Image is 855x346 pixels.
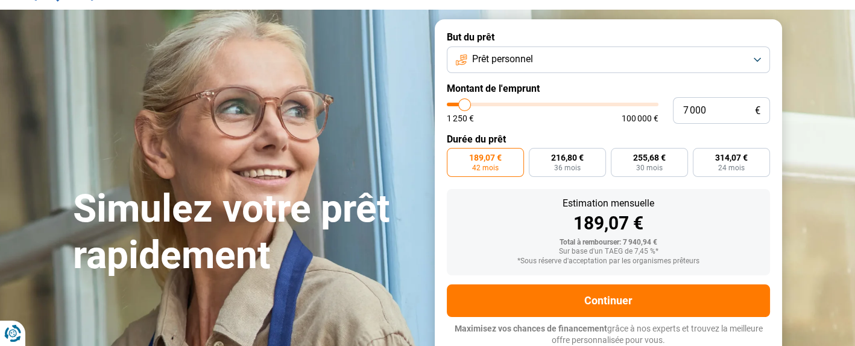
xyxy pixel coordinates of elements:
div: *Sous réserve d'acceptation par les organismes prêteurs [456,257,760,266]
label: But du prêt [447,31,770,43]
div: Total à rembourser: 7 940,94 € [456,239,760,247]
span: 36 mois [554,164,581,171]
div: 189,07 € [456,214,760,232]
label: Montant de l'emprunt [447,83,770,94]
span: 314,07 € [715,153,748,162]
span: 1 250 € [447,114,474,123]
span: Prêt personnel [472,53,533,66]
button: Continuer [447,284,770,317]
h1: Simulez votre prêt rapidement [73,186,420,279]
span: 30 mois [636,164,663,171]
div: Estimation mensuelle [456,199,760,208]
button: Prêt personnel [447,46,770,73]
label: Durée du prêt [447,133,770,145]
span: 216,80 € [551,153,584,162]
span: 24 mois [718,164,745,171]
span: 100 000 € [622,114,658,123]
span: Maximisez vos chances de financement [455,324,607,333]
div: Sur base d'un TAEG de 7,45 %* [456,248,760,256]
span: 255,68 € [633,153,666,162]
span: 189,07 € [469,153,502,162]
span: € [755,106,760,116]
span: 42 mois [472,164,499,171]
